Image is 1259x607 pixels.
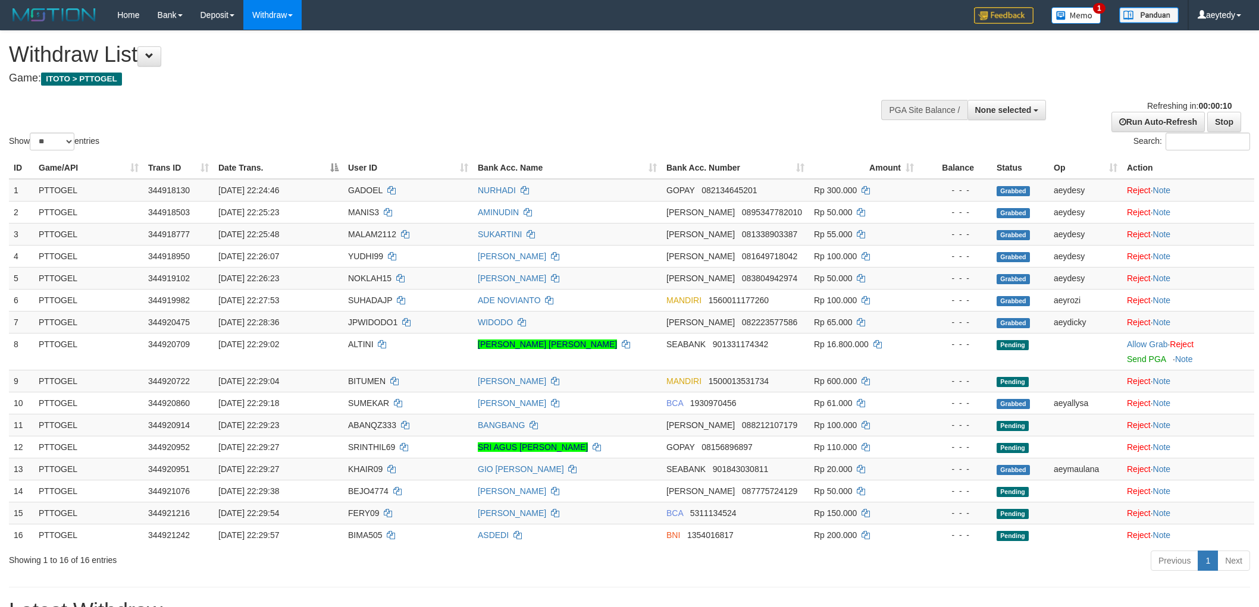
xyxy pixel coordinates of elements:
span: Grabbed [997,318,1030,328]
a: Previous [1151,551,1198,571]
span: FERY09 [348,508,380,518]
span: Copy 083804942974 to clipboard [742,273,797,283]
span: SRINTHIL69 [348,442,395,452]
h4: Game: [9,73,828,84]
a: SRI AGUS [PERSON_NAME] [478,442,588,452]
span: SUHADAJP [348,295,392,305]
td: · [1122,370,1254,392]
td: 1 [9,179,34,202]
a: Note [1153,508,1171,518]
td: 2 [9,201,34,223]
a: Reject [1127,251,1151,261]
span: Copy 5311134524 to clipboard [690,508,737,518]
a: Run Auto-Refresh [1111,112,1205,132]
div: - - - [923,316,987,328]
span: 344918777 [148,229,190,239]
span: [DATE] 22:26:07 [218,251,279,261]
span: [DATE] 22:26:23 [218,273,279,283]
span: MALAM2112 [348,229,396,239]
td: · [1122,502,1254,524]
td: · [1122,414,1254,436]
span: 344920952 [148,442,190,452]
a: SUKARTINI [478,229,522,239]
label: Search: [1133,133,1250,150]
span: Grabbed [997,399,1030,409]
span: ALTINI [348,339,374,349]
a: [PERSON_NAME] [478,508,546,518]
td: PTTOGEL [34,179,143,202]
span: [DATE] 22:29:23 [218,420,279,430]
a: WIDODO [478,317,513,327]
td: aeydesy [1049,201,1122,223]
a: Note [1153,251,1171,261]
a: Note [1153,442,1171,452]
span: [DATE] 22:29:27 [218,464,279,474]
span: Rp 20.000 [814,464,853,474]
div: PGA Site Balance / [881,100,967,120]
a: [PERSON_NAME] [478,273,546,283]
span: GOPAY [666,185,694,195]
a: Reject [1127,295,1151,305]
span: [PERSON_NAME] [666,420,735,430]
a: Reject [1127,317,1151,327]
span: [DATE] 22:27:53 [218,295,279,305]
span: GADOEL [348,185,383,195]
span: Rp 100.000 [814,251,857,261]
td: aeydesy [1049,223,1122,245]
td: aeyrozi [1049,289,1122,311]
a: Note [1153,317,1171,327]
td: · [1122,436,1254,458]
a: [PERSON_NAME] [478,251,546,261]
span: [DATE] 22:25:23 [218,207,279,217]
a: Reject [1127,508,1151,518]
td: · [1122,480,1254,502]
a: Note [1153,530,1171,540]
span: Copy 901843030811 to clipboard [713,464,768,474]
td: PTTOGEL [34,458,143,480]
span: 344920951 [148,464,190,474]
span: Rp 50.000 [814,486,853,496]
td: · [1122,201,1254,223]
span: Rp 100.000 [814,420,857,430]
div: - - - [923,507,987,519]
span: Copy 088212107179 to clipboard [742,420,797,430]
a: Reject [1127,207,1151,217]
td: aeymaulana [1049,458,1122,480]
a: [PERSON_NAME] [478,398,546,408]
th: User ID: activate to sort column ascending [343,157,473,179]
th: Bank Acc. Name: activate to sort column ascending [473,157,662,179]
span: Copy 1560011177260 to clipboard [709,295,769,305]
th: Action [1122,157,1254,179]
a: Note [1153,295,1171,305]
span: Copy 1354016817 to clipboard [687,530,734,540]
a: Reject [1127,229,1151,239]
span: GOPAY [666,442,694,452]
td: PTTOGEL [34,524,143,546]
td: · [1122,223,1254,245]
span: BITUMEN [348,376,386,386]
img: panduan.png [1119,7,1179,23]
img: Button%20Memo.svg [1051,7,1101,24]
span: 344920860 [148,398,190,408]
img: MOTION_logo.png [9,6,99,24]
span: 344919102 [148,273,190,283]
th: Bank Acc. Number: activate to sort column ascending [662,157,809,179]
span: None selected [975,105,1032,115]
span: Pending [997,377,1029,387]
div: - - - [923,463,987,475]
td: PTTOGEL [34,267,143,289]
a: Reject [1127,273,1151,283]
a: AMINUDIN [478,207,519,217]
span: [PERSON_NAME] [666,207,735,217]
span: Grabbed [997,296,1030,306]
td: 10 [9,392,34,414]
span: [PERSON_NAME] [666,317,735,327]
span: 344918503 [148,207,190,217]
span: Pending [997,443,1029,453]
a: 1 [1198,551,1218,571]
span: [DATE] 22:28:36 [218,317,279,327]
span: 344921216 [148,508,190,518]
input: Search: [1166,133,1250,150]
span: Rp 100.000 [814,295,857,305]
td: PTTOGEL [34,502,143,524]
